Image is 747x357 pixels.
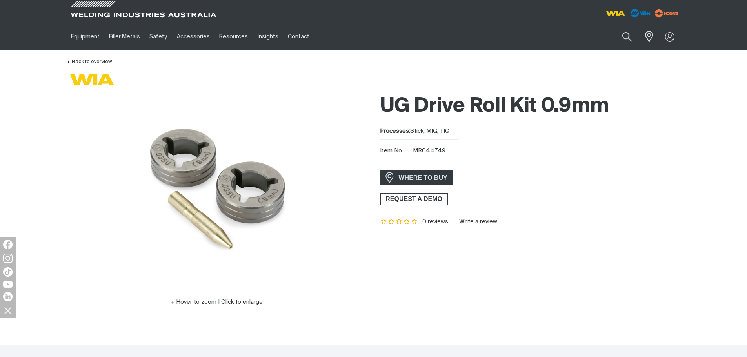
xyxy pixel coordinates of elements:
a: REQUEST A DEMO [380,193,448,205]
button: Search products [614,27,640,46]
img: UG Drive Roll Kit 0.9mm [142,90,292,286]
a: Insights [253,23,283,50]
a: Resources [214,23,253,50]
a: Contact [283,23,314,50]
h1: UG Drive Roll Kit 0.9mm [380,94,681,119]
img: miller [652,7,681,19]
img: TikTok [3,267,13,277]
input: Product name or item number... [603,27,640,46]
a: Back to overview [66,59,112,64]
strong: Processes: [380,128,410,134]
span: Item No. [380,147,412,156]
img: YouTube [3,281,13,288]
span: MR044749 [413,148,445,154]
a: Write a review [453,218,497,225]
span: REQUEST A DEMO [381,193,447,205]
img: hide socials [1,304,15,317]
a: WHERE TO BUY [380,170,453,185]
img: Facebook [3,240,13,249]
span: 0 reviews [422,219,448,225]
a: Filler Metals [104,23,145,50]
span: WHERE TO BUY [394,172,453,184]
nav: Main [66,23,527,50]
a: Equipment [66,23,104,50]
a: Accessories [172,23,214,50]
img: LinkedIn [3,292,13,301]
div: Stick, MIG, TIG [380,127,681,136]
a: Safety [145,23,172,50]
span: Rating: {0} [380,219,418,225]
img: Instagram [3,254,13,263]
button: Hover to zoom | Click to enlarge [166,297,267,307]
